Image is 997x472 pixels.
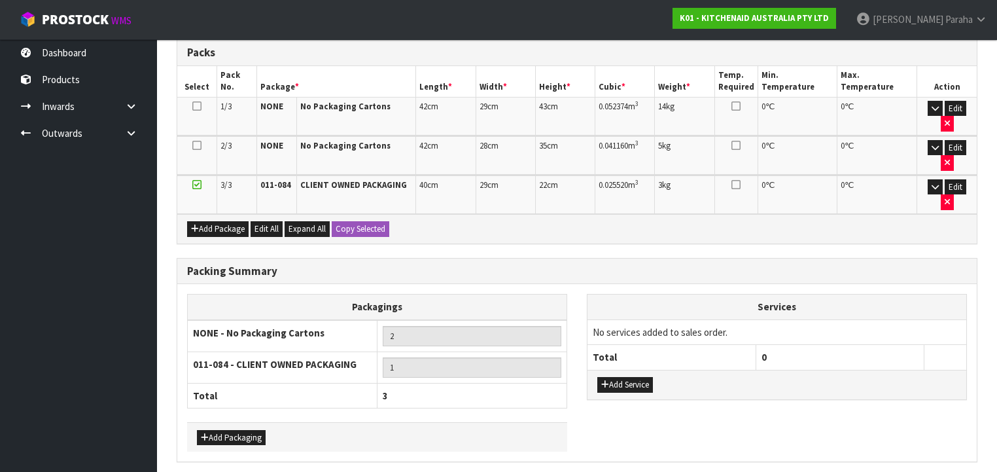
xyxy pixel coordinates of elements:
span: 22 [539,179,547,191]
span: 0 [761,140,765,151]
span: 14 [658,101,666,112]
span: Paraha [945,13,973,26]
th: Min. Temperature [758,66,837,97]
button: Add Packaging [197,430,266,446]
button: Edit [945,101,966,117]
span: 0.025520 [599,179,628,191]
td: cm [535,97,595,135]
span: 40 [419,179,427,191]
td: cm [535,175,595,214]
span: 0.052374 [599,101,628,112]
th: Cubic [595,66,654,97]
td: kg [655,175,714,214]
td: cm [535,136,595,175]
strong: NONE [260,140,283,151]
strong: No Packaging Cartons [300,101,391,112]
td: m [595,97,654,135]
td: ℃ [837,136,917,175]
span: Expand All [289,223,326,234]
span: 0 [841,101,845,112]
span: [PERSON_NAME] [873,13,943,26]
td: m [595,136,654,175]
span: 28 [480,140,487,151]
span: 3 [383,390,388,402]
button: Edit [945,179,966,195]
img: cube-alt.png [20,11,36,27]
td: m [595,175,654,214]
a: K01 - KITCHENAID AUSTRALIA PTY LTD [673,8,836,29]
span: 0 [761,179,765,191]
span: 29 [480,179,487,191]
strong: 011-084 [260,179,291,191]
button: Edit All [251,221,283,237]
span: 2/3 [220,140,232,151]
span: 35 [539,140,547,151]
td: cm [476,175,535,214]
th: Weight [655,66,714,97]
h3: Packs [187,46,967,59]
th: Action [917,66,977,97]
strong: K01 - KITCHENAID AUSTRALIA PTY LTD [680,12,829,24]
button: Copy Selected [332,221,389,237]
th: Width [476,66,535,97]
sup: 3 [635,139,638,147]
th: Height [535,66,595,97]
span: 0.041160 [599,140,628,151]
sup: 3 [635,100,638,108]
button: Edit [945,140,966,156]
span: 3 [658,179,662,191]
button: Add Service [597,377,653,393]
th: Total [587,345,756,370]
th: Length [416,66,476,97]
td: cm [416,97,476,135]
span: 43 [539,101,547,112]
th: Total [188,383,377,408]
th: Temp. Required [714,66,758,97]
span: 0 [841,140,845,151]
th: Package [257,66,416,97]
span: 42 [419,101,427,112]
th: Services [587,295,966,319]
td: ℃ [758,175,837,214]
th: Max. Temperature [837,66,917,97]
h3: Packing Summary [187,265,967,278]
sup: 3 [635,178,638,187]
span: 42 [419,140,427,151]
td: kg [655,136,714,175]
td: kg [655,97,714,135]
th: Packagings [188,295,567,320]
strong: NONE - No Packaging Cartons [193,327,324,339]
span: 0 [841,179,845,191]
td: cm [476,97,535,135]
th: Select [177,66,217,97]
td: ℃ [758,136,837,175]
td: cm [476,136,535,175]
strong: No Packaging Cartons [300,140,391,151]
th: Pack No. [217,66,257,97]
td: ℃ [837,97,917,135]
td: ℃ [758,97,837,135]
span: 3/3 [220,179,232,191]
span: 0 [761,101,765,112]
span: 0 [761,351,767,363]
span: ProStock [42,11,109,28]
small: WMS [111,14,131,27]
strong: 011-084 - CLIENT OWNED PACKAGING [193,358,357,371]
button: Expand All [285,221,330,237]
td: cm [416,175,476,214]
span: 1/3 [220,101,232,112]
td: ℃ [837,175,917,214]
td: No services added to sales order. [587,319,966,344]
button: Add Package [187,221,249,237]
td: cm [416,136,476,175]
strong: CLIENT OWNED PACKAGING [300,179,407,191]
span: 29 [480,101,487,112]
span: 5 [658,140,662,151]
strong: NONE [260,101,283,112]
